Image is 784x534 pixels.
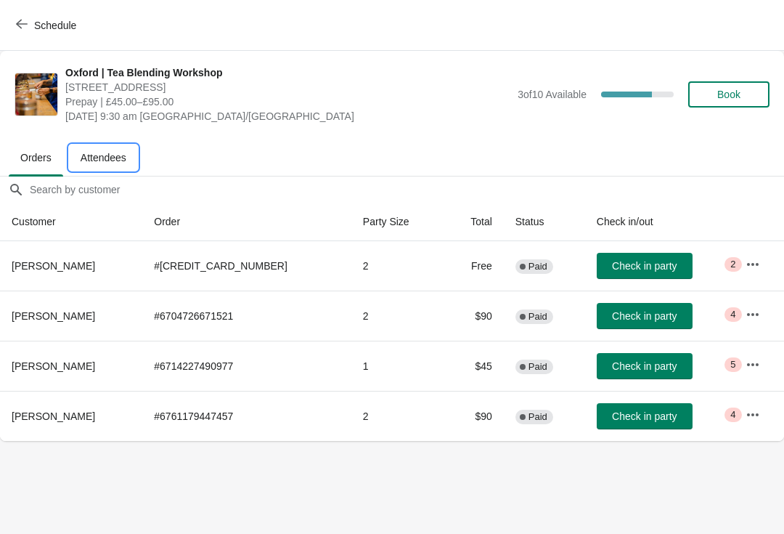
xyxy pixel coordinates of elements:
button: Check in party [597,253,693,279]
span: 4 [730,309,735,320]
span: [PERSON_NAME] [12,410,95,422]
td: 2 [351,391,444,441]
button: Check in party [597,353,693,379]
span: Check in party [612,260,677,272]
span: Paid [528,311,547,323]
span: Book [717,89,740,100]
th: Check in/out [585,203,734,241]
span: Prepay | £45.00–£95.00 [65,94,510,109]
td: 2 [351,241,444,291]
span: Attendees [69,145,138,171]
span: [STREET_ADDRESS] [65,80,510,94]
span: Orders [9,145,63,171]
span: 2 [730,259,735,270]
span: Check in party [612,310,677,322]
span: Oxford | Tea Blending Workshop [65,65,510,80]
th: Status [504,203,585,241]
th: Total [444,203,504,241]
input: Search by customer [29,177,784,203]
td: # 6704726671521 [142,291,351,341]
td: 1 [351,341,444,391]
span: [PERSON_NAME] [12,310,95,322]
td: # 6714227490977 [142,341,351,391]
span: Paid [528,361,547,373]
button: Book [688,81,769,108]
span: 4 [730,409,735,421]
th: Party Size [351,203,444,241]
td: # 6761179447457 [142,391,351,441]
span: [PERSON_NAME] [12,360,95,372]
span: Check in party [612,360,677,372]
button: Check in party [597,303,693,329]
td: 2 [351,291,444,341]
td: $90 [444,391,504,441]
span: 5 [730,359,735,371]
span: Paid [528,261,547,272]
span: 3 of 10 Available [518,89,587,100]
td: Free [444,241,504,291]
img: Oxford | Tea Blending Workshop [15,73,57,116]
th: Order [142,203,351,241]
span: [PERSON_NAME] [12,260,95,272]
button: Check in party [597,403,693,429]
button: Schedule [7,12,88,39]
td: $90 [444,291,504,341]
span: Schedule [34,20,76,31]
td: $45 [444,341,504,391]
span: Paid [528,411,547,423]
span: Check in party [612,410,677,422]
span: [DATE] 9:30 am [GEOGRAPHIC_DATA]/[GEOGRAPHIC_DATA] [65,109,510,124]
td: # [CREDIT_CARD_NUMBER] [142,241,351,291]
